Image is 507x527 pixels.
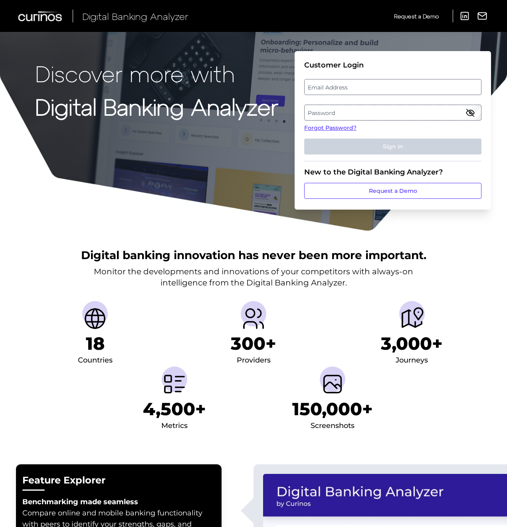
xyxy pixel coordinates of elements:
[162,371,187,397] img: Metrics
[381,333,443,354] h1: 3,000+
[394,10,439,23] a: Request a Demo
[82,10,188,22] span: Digital Banking Analyzer
[304,139,481,155] button: Sign In
[35,93,278,120] strong: Digital Banking Analyzer
[311,420,355,432] div: Screenshots
[22,474,215,487] h2: Feature Explorer
[305,105,481,120] label: Password
[82,306,108,331] img: Countries
[94,266,413,288] p: Monitor the developments and innovations of your competitors with always-on intelligence from the...
[320,371,345,397] img: Screenshots
[305,80,481,94] label: Email Address
[394,13,439,20] span: Request a Demo
[292,398,373,420] h1: 150,000+
[35,61,278,86] p: Discover more with
[22,497,138,506] strong: Benchmarking made seamless
[396,354,428,367] div: Journeys
[78,354,113,367] div: Countries
[86,333,105,354] h1: 18
[304,183,481,199] a: Request a Demo
[304,124,481,132] a: Forgot Password?
[81,248,426,263] h2: Digital banking innovation has never been more important.
[304,61,481,69] div: Customer Login
[231,333,276,354] h1: 300+
[237,354,271,367] div: Providers
[241,306,266,331] img: Providers
[143,398,206,420] h1: 4,500+
[161,420,188,432] div: Metrics
[18,11,63,21] img: Curinos
[399,306,425,331] img: Journeys
[304,168,481,176] div: New to the Digital Banking Analyzer?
